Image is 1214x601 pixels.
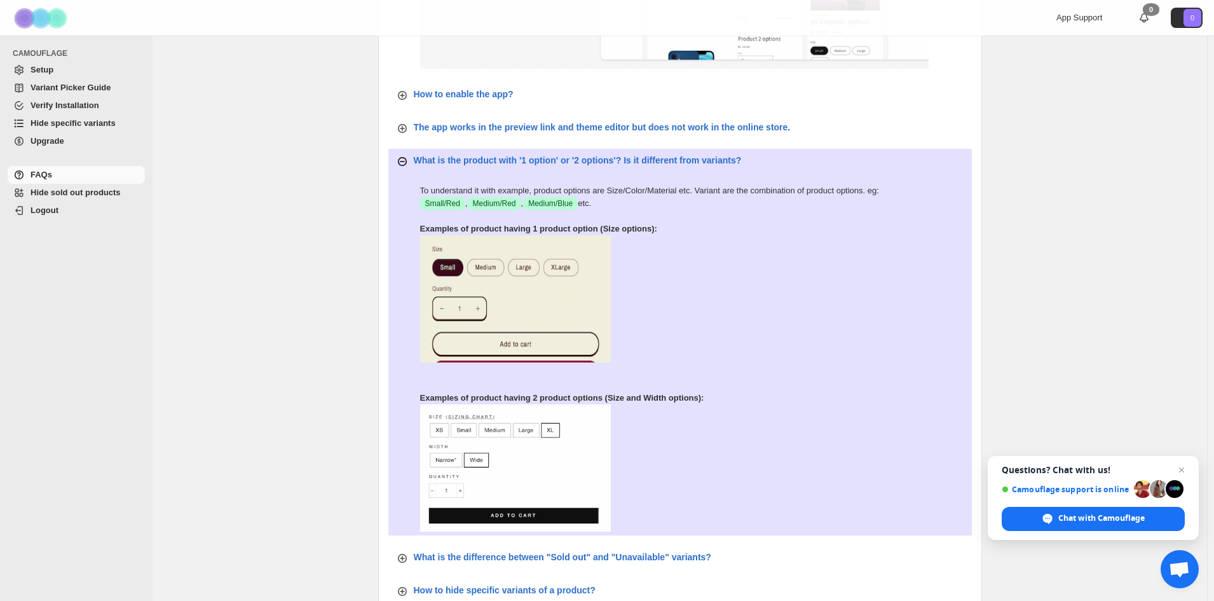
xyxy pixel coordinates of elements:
a: Hide sold out products [8,184,145,202]
span: Small/Red [425,198,460,209]
span: Hide specific variants [31,118,116,128]
p: To understand it with example, product options are Size/Color/Material etc. Variant are the combi... [420,184,887,210]
span: Upgrade [31,136,64,146]
span: Setup [31,65,53,74]
a: 0 [1138,11,1150,24]
p: How to enable the app? [414,88,514,100]
span: Logout [31,205,58,215]
span: Verify Installation [31,100,99,110]
a: Setup [8,61,145,79]
span: Questions? Chat with us! [1002,465,1185,475]
img: camouflage-swatch-2 [420,404,611,532]
p: How to hide specific variants of a product? [414,584,596,597]
p: The app works in the preview link and theme editor but does not work in the online store. [414,121,791,134]
p: What is the product with '1 option' or '2 options'? Is it different from variants? [414,154,742,167]
span: Hide sold out products [31,188,121,197]
a: Logout [8,202,145,219]
strong: Examples of product having 2 product options (Size and Width options): [420,393,704,403]
a: Verify Installation [8,97,145,114]
span: CAMOUFLAGE [13,48,146,59]
span: Chat with Camouflage [1058,513,1145,524]
button: How to enable the app? [388,83,972,106]
span: Variant Picker Guide [31,83,111,92]
a: Upgrade [8,132,145,150]
text: 0 [1190,14,1194,22]
p: What is the difference between "Sold out" and "Unavailable" variants? [414,551,711,563]
span: Avatar with initials 0 [1183,9,1201,27]
span: Medium/Blue [528,198,573,209]
button: What is the product with '1 option' or '2 options'? Is it different from variants? [388,149,972,172]
span: Camouflage support is online [1002,485,1129,494]
a: Hide specific variants [8,114,145,132]
strong: Examples of product having 1 product option (Size options): [420,224,657,233]
span: Chat with Camouflage [1002,507,1185,531]
span: Medium/Red [472,198,515,209]
a: Variant Picker Guide [8,79,145,97]
span: App Support [1056,13,1102,22]
a: Open chat [1161,550,1199,588]
span: FAQs [31,170,52,179]
img: Camouflage [10,1,74,36]
button: The app works in the preview link and theme editor but does not work in the online store. [388,116,972,139]
button: What is the difference between "Sold out" and "Unavailable" variants? [388,546,972,569]
a: FAQs [8,166,145,184]
img: camouflage-swatch-1 [420,235,611,363]
div: 0 [1143,3,1159,16]
button: Avatar with initials 0 [1171,8,1203,28]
